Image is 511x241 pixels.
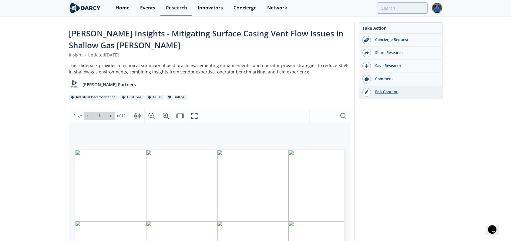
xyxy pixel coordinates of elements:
div: Edit Content [371,89,439,95]
div: Save Research [371,63,439,69]
div: Oil & Gas [120,95,144,100]
div: CCUS [146,95,164,100]
div: This slidepack provides a technical summary of best practices, cementing enhancements, and operat... [69,62,350,75]
div: Comment [371,76,439,82]
div: Research [166,5,187,10]
div: Concierge Request [371,37,439,42]
a: Edit Content [359,86,442,99]
div: Home [116,5,129,10]
div: Insight Updated [DATE] [69,52,350,58]
div: Events [140,5,155,10]
img: Profile [432,3,442,13]
p: [PERSON_NAME] Partners [82,81,136,88]
img: logo-wide.svg [69,3,102,13]
div: Concierge [234,5,257,10]
input: Advanced Search [377,2,428,14]
div: Share Research [371,50,439,56]
div: Take Action [359,25,442,34]
div: Industrial Decarbonization [69,95,118,100]
div: Network [267,5,287,10]
span: • [84,52,88,58]
div: Drilling [166,95,187,100]
span: [PERSON_NAME] Insights - Mitigating Surface Casing Vent Flow Issues in Shallow Gas [PERSON_NAME] [69,28,344,51]
iframe: chat widget [486,217,505,235]
div: Innovators [198,5,223,10]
